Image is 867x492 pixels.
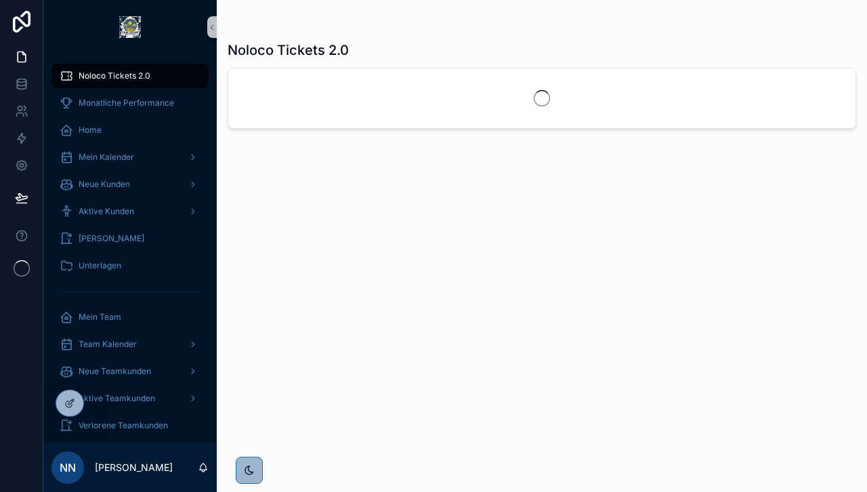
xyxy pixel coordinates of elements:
[79,179,130,190] span: Neue Kunden
[79,70,150,81] span: Noloco Tickets 2.0
[60,459,76,476] span: NN
[51,172,209,197] a: Neue Kunden
[119,16,141,38] img: App logo
[51,118,209,142] a: Home
[51,199,209,224] a: Aktive Kunden
[79,125,102,136] span: Home
[79,98,174,108] span: Monatliche Performance
[79,339,137,350] span: Team Kalender
[228,41,349,60] h1: Noloco Tickets 2.0
[51,359,209,384] a: Neue Teamkunden
[79,393,155,404] span: Aktive Teamkunden
[79,366,151,377] span: Neue Teamkunden
[51,253,209,278] a: Unterlagen
[51,332,209,356] a: Team Kalender
[51,145,209,169] a: Mein Kalender
[79,312,121,323] span: Mein Team
[51,91,209,115] a: Monatliche Performance
[43,54,217,443] div: scrollable content
[79,260,121,271] span: Unterlagen
[51,413,209,438] a: Verlorene Teamkunden
[79,206,134,217] span: Aktive Kunden
[51,305,209,329] a: Mein Team
[95,461,173,474] p: [PERSON_NAME]
[51,386,209,411] a: Aktive Teamkunden
[79,233,144,244] span: [PERSON_NAME]
[79,420,168,431] span: Verlorene Teamkunden
[51,64,209,88] a: Noloco Tickets 2.0
[51,226,209,251] a: [PERSON_NAME]
[79,152,134,163] span: Mein Kalender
